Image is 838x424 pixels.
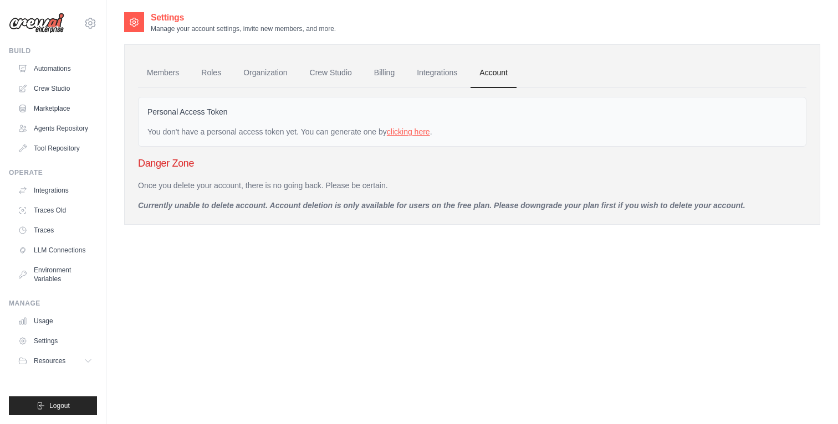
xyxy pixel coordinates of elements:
div: Build [9,46,97,55]
a: Automations [13,60,97,77]
a: Crew Studio [13,80,97,97]
a: Integrations [408,58,466,88]
span: Logout [49,401,70,410]
a: Settings [13,332,97,350]
label: Personal Access Token [147,106,228,117]
a: Billing [365,58,403,88]
button: Logout [9,396,97,415]
span: Resources [34,356,65,365]
a: Traces [13,221,97,239]
a: Environment Variables [13,261,97,288]
p: Manage your account settings, invite new members, and more. [151,24,336,33]
a: Marketplace [13,100,97,117]
a: Crew Studio [301,58,361,88]
div: Operate [9,168,97,177]
h3: Danger Zone [138,156,806,171]
a: Tool Repository [13,139,97,157]
a: clicking here [387,127,430,136]
p: Once you delete your account, there is no going back. Please be certain. [138,180,806,191]
a: Account [471,58,517,88]
a: LLM Connections [13,241,97,259]
div: You don't have a personal access token yet. You can generate one by . [147,126,797,137]
button: Resources [13,352,97,370]
a: Usage [13,312,97,330]
h2: Settings [151,11,336,24]
p: Currently unable to delete account. Account deletion is only available for users on the free plan... [138,200,806,211]
a: Roles [192,58,230,88]
div: Manage [9,299,97,308]
img: Logo [9,13,64,34]
a: Members [138,58,188,88]
a: Agents Repository [13,120,97,137]
a: Integrations [13,182,97,199]
a: Traces Old [13,201,97,219]
a: Organization [234,58,296,88]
